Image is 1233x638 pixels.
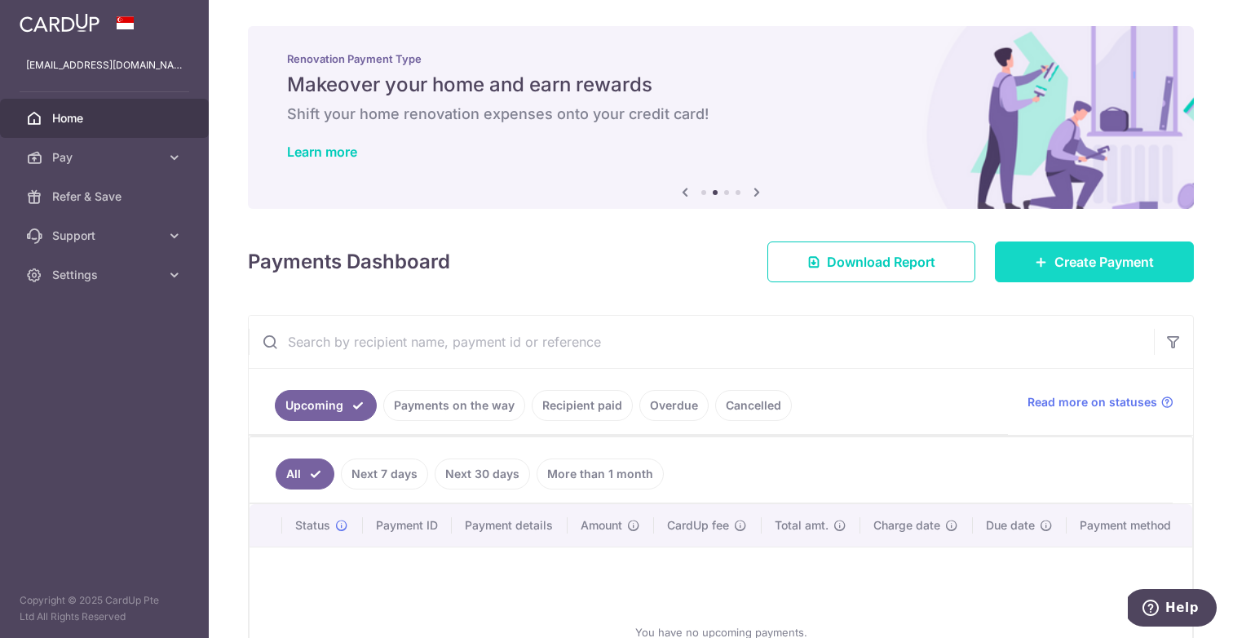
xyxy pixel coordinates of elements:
[383,390,525,421] a: Payments on the way
[667,517,729,534] span: CardUp fee
[341,459,428,490] a: Next 7 days
[1027,394,1157,410] span: Read more on statuses
[775,517,829,534] span: Total amt.
[20,13,99,33] img: CardUp
[287,72,1155,98] h5: Makeover your home and earn rewards
[827,252,935,272] span: Download Report
[452,504,568,547] th: Payment details
[532,390,633,421] a: Recipient paid
[435,459,530,490] a: Next 30 days
[26,57,183,73] p: [EMAIL_ADDRESS][DOMAIN_NAME]
[276,459,334,490] a: All
[715,390,792,421] a: Cancelled
[287,104,1155,124] h6: Shift your home renovation expenses onto your credit card!
[767,241,975,282] a: Download Report
[52,228,160,244] span: Support
[1067,504,1192,547] th: Payment method
[52,149,160,166] span: Pay
[249,316,1154,368] input: Search by recipient name, payment id or reference
[295,517,330,534] span: Status
[873,517,940,534] span: Charge date
[287,144,357,160] a: Learn more
[581,517,622,534] span: Amount
[1128,589,1217,630] iframe: Opens a widget where you can find more information
[986,517,1035,534] span: Due date
[275,390,377,421] a: Upcoming
[52,188,160,205] span: Refer & Save
[639,390,709,421] a: Overdue
[995,241,1194,282] a: Create Payment
[52,110,160,126] span: Home
[537,459,664,490] a: More than 1 month
[1054,252,1154,272] span: Create Payment
[363,504,452,547] th: Payment ID
[1027,394,1173,410] a: Read more on statuses
[248,247,450,277] h4: Payments Dashboard
[248,26,1194,209] img: Renovation banner
[52,267,160,283] span: Settings
[287,52,1155,65] p: Renovation Payment Type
